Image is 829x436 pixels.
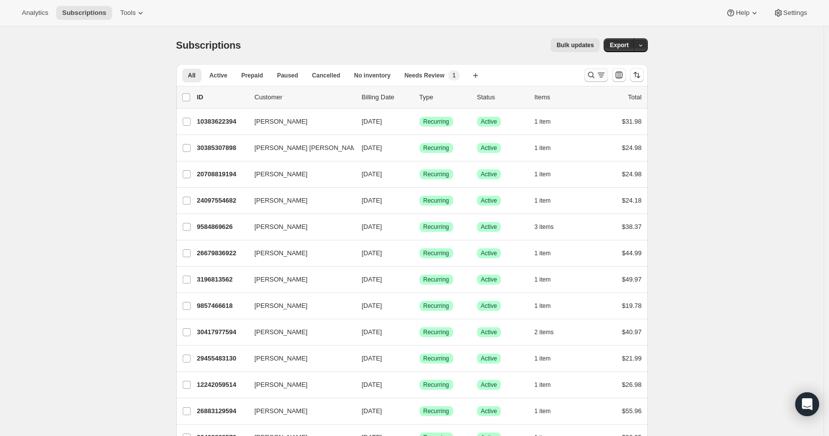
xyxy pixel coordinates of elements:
[120,9,136,17] span: Tools
[249,219,348,235] button: [PERSON_NAME]
[622,144,642,151] span: $24.98
[255,327,308,337] span: [PERSON_NAME]
[197,141,642,155] div: 30385307898[PERSON_NAME] [PERSON_NAME][DATE]SuccessRecurringSuccessActive1 item$24.98
[197,404,642,418] div: 26883129594[PERSON_NAME][DATE]SuccessRecurringSuccessActive1 item$55.96
[197,92,247,102] p: ID
[362,223,382,230] span: [DATE]
[535,352,562,365] button: 1 item
[535,328,554,336] span: 2 items
[362,302,382,309] span: [DATE]
[584,68,608,82] button: Search and filter results
[535,249,551,257] span: 1 item
[795,392,819,416] div: Open Intercom Messenger
[197,117,247,127] p: 10383622394
[249,351,348,366] button: [PERSON_NAME]
[423,407,449,415] span: Recurring
[255,117,308,127] span: [PERSON_NAME]
[423,355,449,363] span: Recurring
[197,246,642,260] div: 26679836922[PERSON_NAME][DATE]SuccessRecurringSuccessActive1 item$44.99
[481,276,497,284] span: Active
[468,69,484,82] button: Create new view
[362,249,382,257] span: [DATE]
[197,380,247,390] p: 12242059514
[452,72,456,79] span: 1
[535,299,562,313] button: 1 item
[535,407,551,415] span: 1 item
[362,407,382,415] span: [DATE]
[535,220,565,234] button: 3 items
[249,298,348,314] button: [PERSON_NAME]
[197,143,247,153] p: 30385307898
[197,220,642,234] div: 9584869626[PERSON_NAME][DATE]SuccessRecurringSuccessActive3 items$38.37
[622,276,642,283] span: $49.97
[481,170,497,178] span: Active
[362,197,382,204] span: [DATE]
[481,355,497,363] span: Active
[535,246,562,260] button: 1 item
[255,196,308,206] span: [PERSON_NAME]
[535,381,551,389] span: 1 item
[255,354,308,363] span: [PERSON_NAME]
[423,249,449,257] span: Recurring
[362,276,382,283] span: [DATE]
[535,144,551,152] span: 1 item
[535,170,551,178] span: 1 item
[622,381,642,388] span: $26.98
[209,72,227,79] span: Active
[249,272,348,288] button: [PERSON_NAME]
[604,38,634,52] button: Export
[535,115,562,129] button: 1 item
[362,118,382,125] span: [DATE]
[423,328,449,336] span: Recurring
[535,273,562,287] button: 1 item
[481,302,497,310] span: Active
[197,248,247,258] p: 26679836922
[535,118,551,126] span: 1 item
[622,197,642,204] span: $24.18
[255,92,354,102] p: Customer
[255,301,308,311] span: [PERSON_NAME]
[612,68,626,82] button: Customize table column order and visibility
[249,193,348,209] button: [PERSON_NAME]
[481,223,497,231] span: Active
[423,197,449,205] span: Recurring
[481,381,497,389] span: Active
[783,9,807,17] span: Settings
[477,92,527,102] p: Status
[255,169,308,179] span: [PERSON_NAME]
[197,222,247,232] p: 9584869626
[423,276,449,284] span: Recurring
[622,302,642,309] span: $19.78
[622,407,642,415] span: $55.96
[277,72,298,79] span: Paused
[610,41,628,49] span: Export
[535,194,562,208] button: 1 item
[622,170,642,178] span: $24.98
[249,140,348,156] button: [PERSON_NAME] [PERSON_NAME]
[362,92,412,102] p: Billing Date
[362,144,382,151] span: [DATE]
[535,141,562,155] button: 1 item
[720,6,765,20] button: Help
[362,170,382,178] span: [DATE]
[481,197,497,205] span: Active
[535,325,565,339] button: 2 items
[622,249,642,257] span: $44.99
[535,92,584,102] div: Items
[249,324,348,340] button: [PERSON_NAME]
[767,6,813,20] button: Settings
[535,276,551,284] span: 1 item
[622,328,642,336] span: $40.97
[197,273,642,287] div: 3196813562[PERSON_NAME][DATE]SuccessRecurringSuccessActive1 item$49.97
[423,302,449,310] span: Recurring
[114,6,151,20] button: Tools
[197,378,642,392] div: 12242059514[PERSON_NAME][DATE]SuccessRecurringSuccessActive1 item$26.98
[255,380,308,390] span: [PERSON_NAME]
[197,354,247,363] p: 29455483130
[197,299,642,313] div: 9857466618[PERSON_NAME][DATE]SuccessRecurringSuccessActive1 item$19.78
[255,143,362,153] span: [PERSON_NAME] [PERSON_NAME]
[535,302,551,310] span: 1 item
[197,325,642,339] div: 30417977594[PERSON_NAME][DATE]SuccessRecurringSuccessActive2 items$40.97
[197,301,247,311] p: 9857466618
[630,68,644,82] button: Sort the results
